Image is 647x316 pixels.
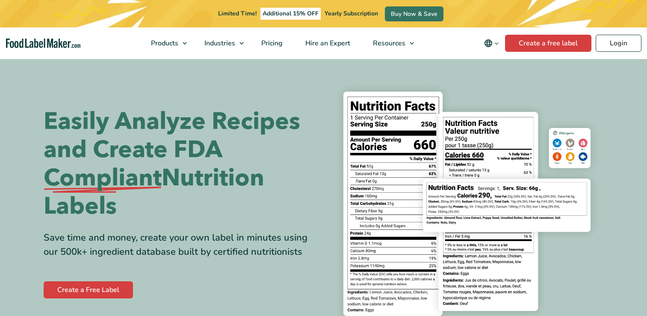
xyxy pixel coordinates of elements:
[6,39,80,48] a: Food Label Maker homepage
[202,39,236,48] span: Industries
[44,107,317,221] h1: Easily Analyze Recipes and Create FDA Nutrition Labels
[325,9,378,18] span: Yearly Subscription
[218,9,257,18] span: Limited Time!
[44,231,317,259] div: Save time and money, create your own label in minutes using our 500k+ ingredient database built b...
[596,35,641,52] a: Login
[505,35,591,52] a: Create a free label
[478,35,505,52] button: Change language
[44,164,162,192] span: Compliant
[148,39,179,48] span: Products
[294,27,360,59] a: Hire an Expert
[303,39,351,48] span: Hire an Expert
[44,281,133,298] a: Create a Free Label
[260,8,321,20] span: Additional 15% OFF
[370,39,406,48] span: Resources
[362,27,418,59] a: Resources
[259,39,284,48] span: Pricing
[193,27,248,59] a: Industries
[250,27,292,59] a: Pricing
[385,6,443,21] a: Buy Now & Save
[140,27,191,59] a: Products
